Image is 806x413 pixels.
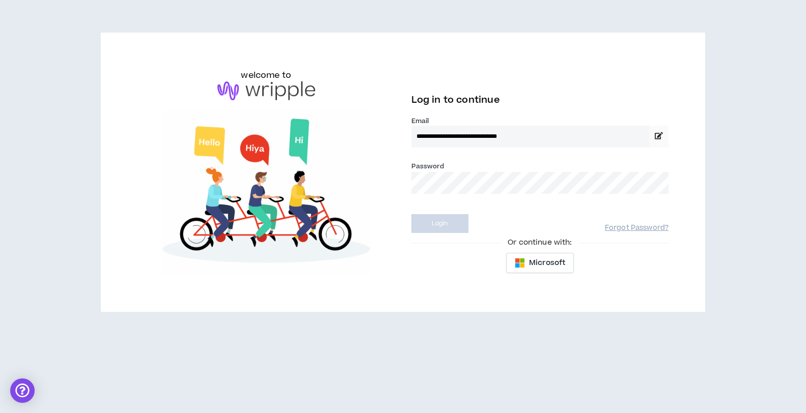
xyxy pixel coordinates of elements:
a: Forgot Password? [605,223,669,233]
img: logo-brand.png [217,81,315,101]
span: Log in to continue [411,94,500,106]
div: Open Intercom Messenger [10,378,35,403]
span: Microsoft [529,257,565,269]
span: Or continue with: [501,237,579,248]
button: Login [411,214,468,233]
button: Microsoft [506,253,574,273]
h6: welcome to [241,69,291,81]
label: Password [411,162,444,171]
img: Welcome to Wripple [137,110,395,275]
label: Email [411,116,669,126]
